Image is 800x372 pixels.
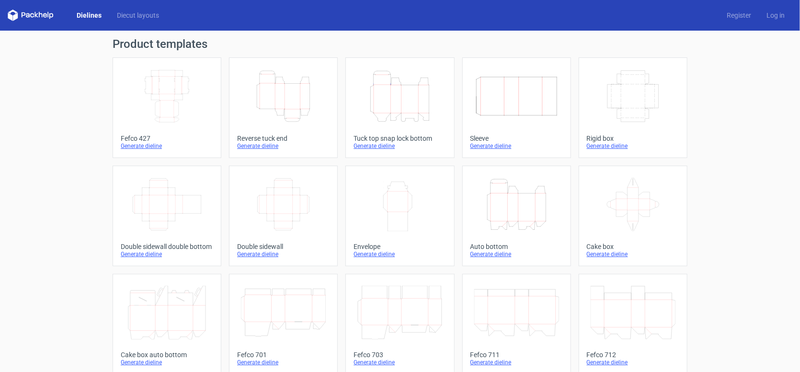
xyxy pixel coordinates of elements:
div: Cake box auto bottom [121,351,213,359]
div: Generate dieline [237,142,330,150]
div: Generate dieline [587,359,679,366]
div: Generate dieline [354,250,446,258]
div: Generate dieline [470,359,563,366]
a: Double sidewall double bottomGenerate dieline [113,166,221,266]
div: Fefco 427 [121,135,213,142]
div: Cake box [587,243,679,250]
h1: Product templates [113,38,687,50]
div: Generate dieline [121,142,213,150]
a: Reverse tuck endGenerate dieline [229,57,338,158]
div: Double sidewall double bottom [121,243,213,250]
div: Generate dieline [354,142,446,150]
div: Fefco 711 [470,351,563,359]
div: Generate dieline [237,359,330,366]
a: Tuck top snap lock bottomGenerate dieline [345,57,454,158]
div: Rigid box [587,135,679,142]
div: Generate dieline [587,250,679,258]
div: Generate dieline [470,142,563,150]
div: Generate dieline [121,359,213,366]
div: Generate dieline [470,250,563,258]
a: Cake boxGenerate dieline [579,166,687,266]
a: Diecut layouts [109,11,167,20]
div: Fefco 703 [354,351,446,359]
a: Rigid boxGenerate dieline [579,57,687,158]
div: Generate dieline [237,250,330,258]
a: Auto bottomGenerate dieline [462,166,571,266]
div: Double sidewall [237,243,330,250]
div: Envelope [354,243,446,250]
div: Fefco 712 [587,351,679,359]
div: Generate dieline [121,250,213,258]
div: Generate dieline [587,142,679,150]
a: SleeveGenerate dieline [462,57,571,158]
div: Tuck top snap lock bottom [354,135,446,142]
div: Fefco 701 [237,351,330,359]
a: Register [719,11,759,20]
div: Auto bottom [470,243,563,250]
a: EnvelopeGenerate dieline [345,166,454,266]
div: Sleeve [470,135,563,142]
a: Double sidewallGenerate dieline [229,166,338,266]
a: Dielines [69,11,109,20]
a: Fefco 427Generate dieline [113,57,221,158]
div: Generate dieline [354,359,446,366]
a: Log in [759,11,792,20]
div: Reverse tuck end [237,135,330,142]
